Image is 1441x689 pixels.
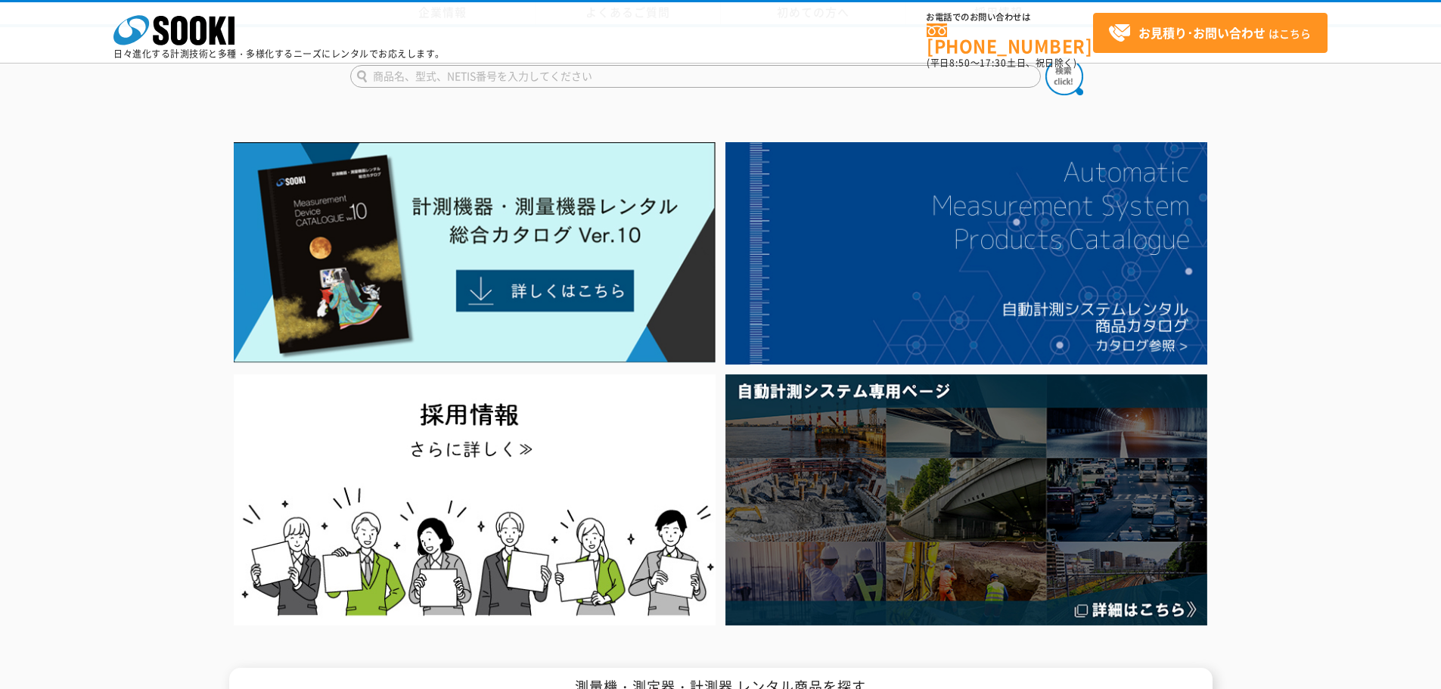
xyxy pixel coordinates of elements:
[1138,23,1266,42] strong: お見積り･お問い合わせ
[927,23,1093,54] a: [PHONE_NUMBER]
[113,49,445,58] p: 日々進化する計測技術と多種・多様化するニーズにレンタルでお応えします。
[927,56,1076,70] span: (平日 ～ 土日、祝日除く)
[725,142,1207,365] img: 自動計測システムカタログ
[1093,13,1328,53] a: お見積り･お問い合わせはこちら
[949,56,971,70] span: 8:50
[1108,22,1311,45] span: はこちら
[1045,57,1083,95] img: btn_search.png
[234,142,716,363] img: Catalog Ver10
[980,56,1007,70] span: 17:30
[725,374,1207,625] img: 自動計測システム専用ページ
[234,374,716,625] img: SOOKI recruit
[927,13,1093,22] span: お電話でのお問い合わせは
[350,65,1041,88] input: 商品名、型式、NETIS番号を入力してください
